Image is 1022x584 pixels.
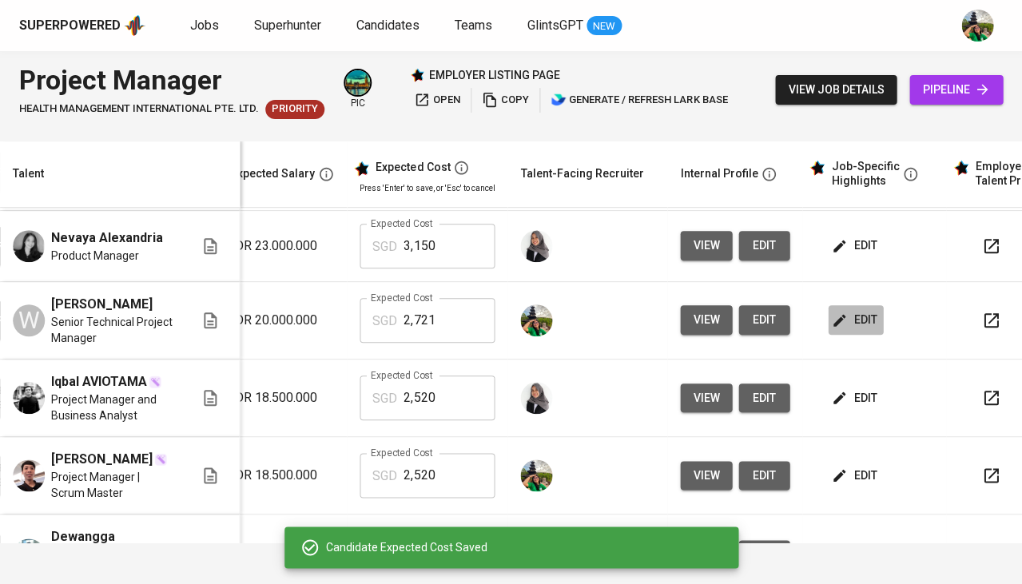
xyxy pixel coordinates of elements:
button: view [680,383,732,413]
p: IDR 20.000.000 [231,311,334,330]
button: edit [828,231,883,260]
p: SGD [372,467,397,486]
button: edit [738,461,789,491]
button: view [680,305,732,335]
span: view job details [788,80,884,100]
img: glints_star.svg [952,160,968,176]
span: Project Manager | Scrum Master [51,469,175,501]
img: Iqbal AVIOTAMA [13,382,45,414]
span: Candidates [356,18,420,33]
div: Job-Specific Highlights [831,160,899,188]
span: Dewangga [PERSON_NAME] [51,527,175,566]
img: eva@glints.com [520,459,552,491]
img: eva@glints.com [520,304,552,336]
img: Erik Adianto [13,459,45,491]
span: open [414,91,460,109]
button: open [410,88,464,113]
span: NEW [587,18,622,34]
p: IDR 23.000.000 [231,236,334,256]
img: magic_wand.svg [149,375,161,388]
span: edit [751,388,777,408]
button: view [680,461,732,491]
a: pipeline [909,75,1003,105]
img: app logo [124,14,145,38]
button: edit [828,305,883,335]
a: Teams [455,16,495,36]
p: IDR 18.500.000 [231,388,334,407]
div: Talent-Facing Recruiter [520,164,643,184]
span: Iqbal AVIOTAMA [51,372,147,391]
div: Expected Cost [376,161,450,175]
img: lark [551,92,567,108]
p: Press 'Enter' to save, or 'Esc' to cancel [360,182,495,194]
div: Expected Salary [231,164,315,184]
a: edit [738,383,789,413]
span: edit [834,466,877,486]
div: pic [344,69,372,110]
button: lark generate / refresh lark base [547,88,731,113]
p: IDR 18.500.000 [231,466,334,485]
button: edit [738,231,789,260]
span: Teams [455,18,492,33]
img: glints_star.svg [809,160,825,176]
button: edit [828,540,883,570]
div: Internal Profile [680,164,758,184]
span: pipeline [922,80,990,100]
p: employer listing page [429,67,560,83]
div: New Job received from Demand Team [265,100,324,119]
span: Senior Technical Project Manager [51,314,175,346]
img: eva@glints.com [961,10,993,42]
span: generate / refresh lark base [551,91,727,109]
img: Nevaya Alexandria [13,230,45,262]
a: Candidates [356,16,423,36]
span: HEALTH MANAGEMENT INTERNATIONAL PTE. LTD. [19,101,259,117]
img: sinta.windasari@glints.com [520,382,552,414]
div: W [13,304,45,336]
p: SGD [372,237,397,256]
div: Project Manager [19,61,324,100]
button: copy [478,88,533,113]
span: [PERSON_NAME] [51,450,153,469]
img: glints_star.svg [353,161,369,177]
span: Product Manager [51,248,139,264]
button: view job details [775,75,897,105]
span: copy [482,91,529,109]
span: view [693,310,719,330]
span: Superhunter [254,18,321,33]
span: edit [751,310,777,330]
img: Dewangga Ardian Pratama [13,538,45,570]
span: Project Manager and Business Analyst [51,391,175,423]
a: GlintsGPT NEW [527,16,622,36]
div: Candidate Expected Cost Saved [326,539,726,555]
button: view [680,231,732,260]
img: magic_wand.svg [154,453,167,466]
span: view [693,236,719,256]
div: Talent [13,164,44,184]
span: GlintsGPT [527,18,583,33]
img: sinta.windasari@glints.com [520,230,552,262]
a: Jobs [190,16,222,36]
div: Superpowered [19,17,121,35]
a: Superpoweredapp logo [19,14,145,38]
button: edit [738,540,789,570]
p: SGD [372,389,397,408]
span: edit [751,236,777,256]
button: edit [828,383,883,413]
a: Superhunter [254,16,324,36]
p: SGD [372,312,397,331]
span: Priority [265,101,324,117]
span: edit [834,310,877,330]
span: edit [834,388,877,408]
button: edit [738,305,789,335]
span: [PERSON_NAME] [51,295,153,314]
span: Nevaya Alexandria [51,228,163,248]
span: edit [751,466,777,486]
span: view [693,466,719,486]
img: Glints Star [410,68,424,82]
button: edit [828,461,883,491]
